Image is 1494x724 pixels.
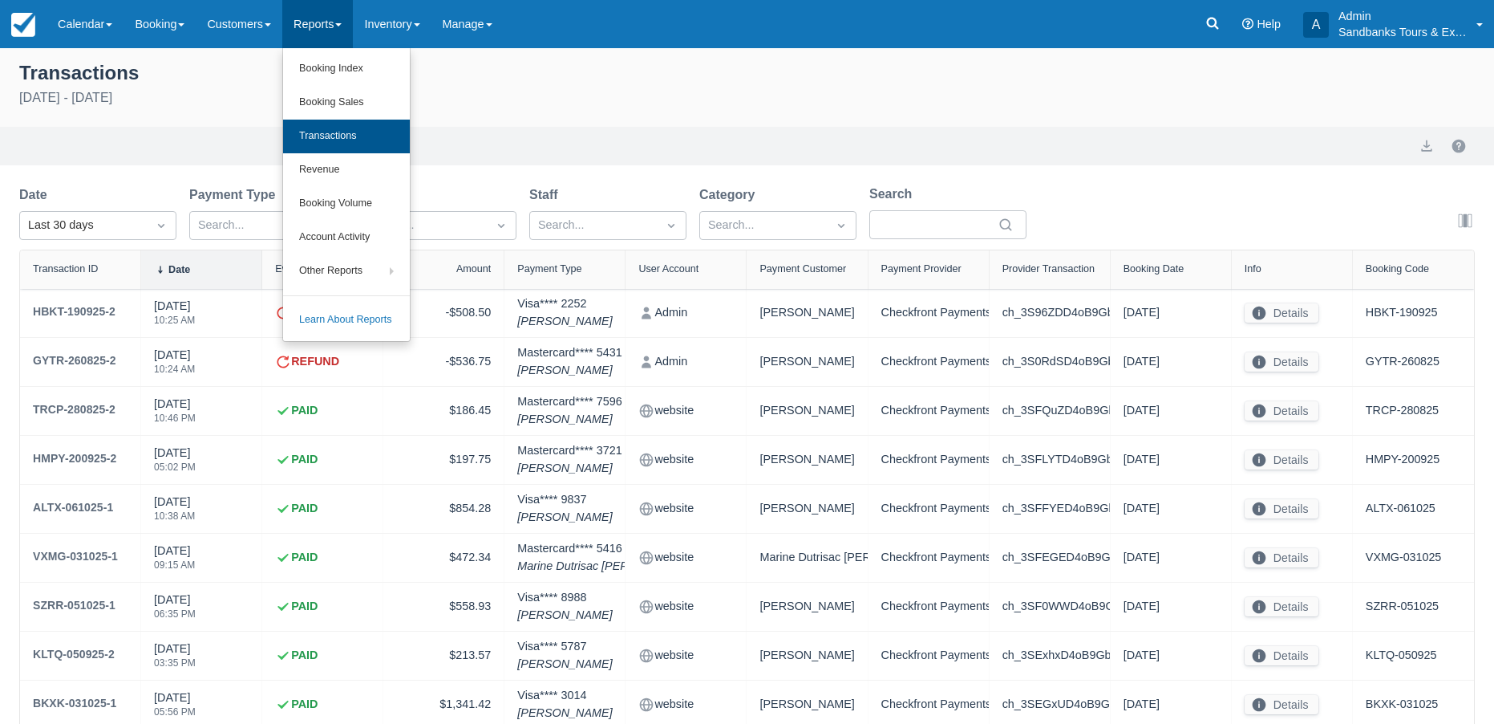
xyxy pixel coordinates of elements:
label: Payment Type [189,185,281,205]
div: 05:56 PM [154,707,196,717]
a: Account Activity [283,221,410,254]
div: [DATE] [154,347,195,384]
div: Admin [638,302,733,324]
button: Details [1245,352,1318,372]
a: Other Reports [283,254,410,288]
div: Checkfront Payments [881,645,976,667]
label: Category [699,185,761,205]
div: Transactions [19,58,1475,85]
strong: PAID [291,402,318,420]
div: website [638,547,733,569]
div: $472.34 [396,547,491,569]
div: ch_3SFFYED4oB9Gbrmp2suACeyf [1002,498,1097,520]
div: 06:35 PM [154,609,196,619]
ul: Reports [282,48,411,342]
div: User Account [638,263,698,275]
a: Booking Volume [283,187,410,221]
span: Dropdown icon [663,218,679,234]
div: Transaction ID [33,263,98,275]
div: TRCP-280825-2 [33,400,115,419]
div: Marine Dutrisac [PERSON_NAME] [759,547,854,569]
div: Checkfront Payments [881,596,976,618]
div: [DATE] [1124,498,1218,520]
strong: PAID [291,696,318,714]
div: Checkfront Payments [881,547,976,569]
div: Mastercard **** 5416 [517,540,696,575]
div: [PERSON_NAME] [759,400,854,422]
em: Marine Dutrisac [PERSON_NAME] [517,558,696,576]
label: Search [869,185,918,204]
div: website [638,693,733,716]
div: Provider Transaction [1002,263,1095,275]
em: [PERSON_NAME] [517,607,612,624]
a: VXMG-031025-1 [33,547,118,569]
div: [DATE] [154,494,195,531]
div: [PERSON_NAME] [759,645,854,667]
a: SZRR-051025 [1366,598,1439,616]
a: GYTR-260825-2 [33,351,116,373]
div: Mastercard **** 7596 [517,393,621,428]
a: BKXK-031025-1 [33,693,116,716]
div: ALTX-061025-1 [33,498,113,517]
div: Info [1245,263,1261,275]
strong: REFUND [291,353,339,371]
div: Payment Provider [881,263,962,275]
em: [PERSON_NAME] [517,705,612,722]
div: [DATE] [1124,693,1218,716]
div: Checkfront Payments [881,693,976,716]
div: $558.93 [396,596,491,618]
div: BKXK-031025-1 [33,693,116,713]
button: Details [1245,548,1318,567]
button: Details [1245,695,1318,714]
div: Booking Date [1124,263,1184,275]
a: Learn About Reports [283,303,410,337]
div: HBKT-190925-2 [33,302,115,321]
div: [DATE] [154,396,196,433]
div: ch_3SFLYTD4oB9Gbrmp0T9dJEcm [1002,449,1097,471]
div: [PERSON_NAME] [759,302,854,324]
a: Booking Sales [283,86,410,120]
strong: PAID [291,647,318,665]
a: Revenue [283,153,410,187]
div: [DATE] [154,641,196,677]
div: 10:25 AM [154,315,195,325]
a: ALTX-061025 [1366,500,1435,518]
strong: PAID [291,598,318,616]
em: [PERSON_NAME] [517,460,621,478]
div: Checkfront Payments [881,400,976,422]
a: Transactions [283,120,410,153]
label: Date [19,185,54,205]
a: KLTQ-050925 [1366,647,1437,665]
div: [PERSON_NAME] [759,351,854,373]
div: 10:46 PM [154,413,196,423]
div: ch_3SFQuZD4oB9Gbrmp1vLhJDLw [1002,400,1097,422]
div: [DATE] [1124,596,1218,618]
div: [DATE] - [DATE] [19,88,1475,108]
div: website [638,645,733,667]
span: Help [1257,18,1281,31]
button: Details [1245,646,1318,665]
div: Booking Code [1366,263,1429,275]
button: export [1417,136,1436,156]
a: VXMG-031025 [1366,549,1441,567]
div: Admin [638,351,733,373]
span: Dropdown icon [153,218,169,234]
div: KLTQ-050925-2 [33,645,115,664]
div: A [1303,12,1329,38]
div: $854.28 [396,498,491,520]
div: -$536.75 [396,351,491,373]
div: Date [168,264,190,275]
div: [DATE] [154,445,196,482]
div: [DATE] [1124,547,1218,569]
div: Mastercard **** 3721 [517,442,621,477]
span: Dropdown icon [833,218,849,234]
a: HBKT-190925-2 [33,302,115,324]
div: -$508.50 [396,302,491,324]
div: [DATE] [154,592,196,628]
div: [PERSON_NAME] [759,693,854,716]
a: KLTQ-050925-2 [33,645,115,667]
div: 09:15 AM [154,560,195,570]
em: [PERSON_NAME] [517,411,621,429]
div: Checkfront Payments [881,498,976,520]
div: Mastercard **** 5431 [517,344,621,379]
